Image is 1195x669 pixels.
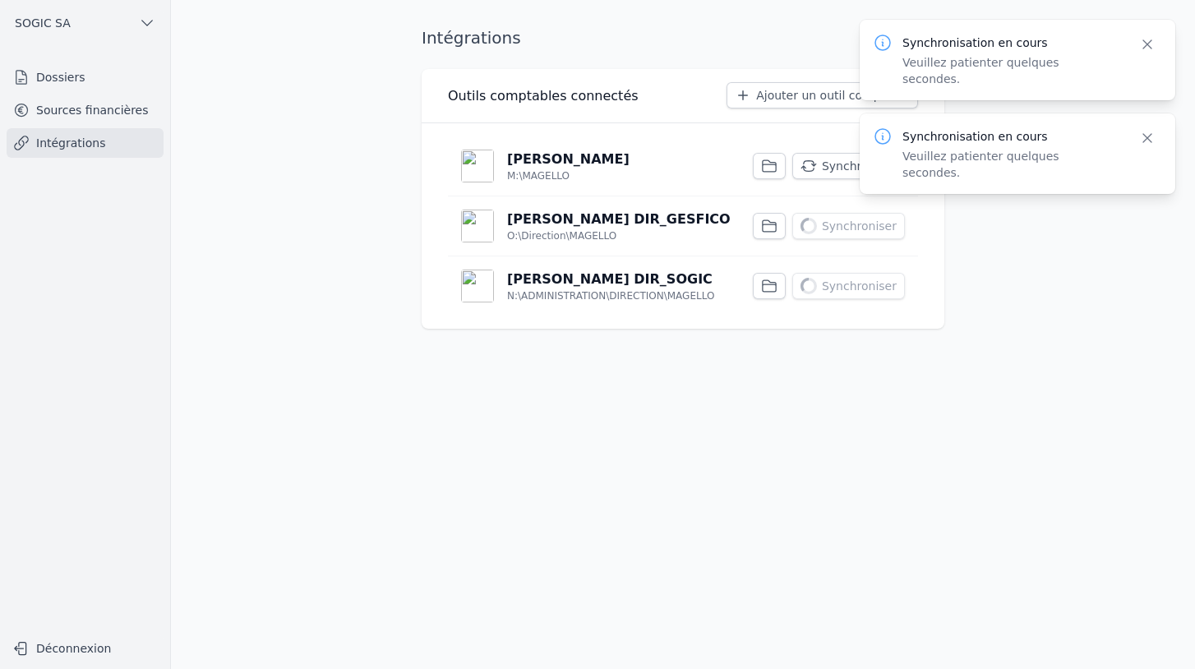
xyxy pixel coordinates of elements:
[507,270,713,289] p: [PERSON_NAME] DIR_SOGIC
[422,26,521,49] h1: Intégrations
[448,86,639,106] h3: Outils comptables connectés
[902,54,1119,87] p: Veuillez patienter quelques secondes.
[792,273,905,299] button: Synchroniser
[507,150,630,169] p: [PERSON_NAME]
[902,148,1119,181] p: Veuillez patienter quelques secondes.
[448,196,918,256] a: [PERSON_NAME] DIR_GESFICO O:\Direction\MAGELLO Synchroniser
[7,10,164,36] button: SOGIC SA
[7,128,164,158] a: Intégrations
[448,256,918,316] a: [PERSON_NAME] DIR_SOGIC N:\ADMINISTRATION\DIRECTION\MAGELLO Synchroniser
[727,82,918,108] button: Ajouter un outil comptable
[792,153,905,179] button: Synchroniser
[7,95,164,125] a: Sources financières
[902,128,1119,145] p: Synchronisation en cours
[507,169,570,182] p: M:\MAGELLO
[15,15,71,31] span: SOGIC SA
[902,35,1119,51] p: Synchronisation en cours
[507,210,731,229] p: [PERSON_NAME] DIR_GESFICO
[507,289,714,302] p: N:\ADMINISTRATION\DIRECTION\MAGELLO
[7,635,164,662] button: Déconnexion
[448,136,918,196] a: [PERSON_NAME] M:\MAGELLO Synchroniser
[792,213,905,239] button: Synchroniser
[507,229,616,242] p: O:\Direction\MAGELLO
[7,62,164,92] a: Dossiers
